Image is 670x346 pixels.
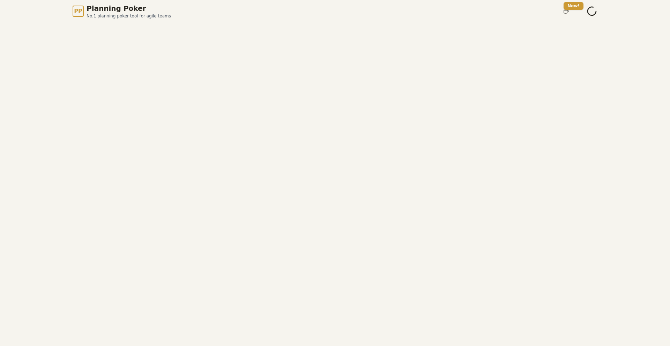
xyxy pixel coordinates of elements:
[73,3,171,19] a: PPPlanning PokerNo.1 planning poker tool for agile teams
[564,2,583,10] div: New!
[87,13,171,19] span: No.1 planning poker tool for agile teams
[87,3,171,13] span: Planning Poker
[74,7,82,15] span: PP
[560,5,572,17] button: New!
